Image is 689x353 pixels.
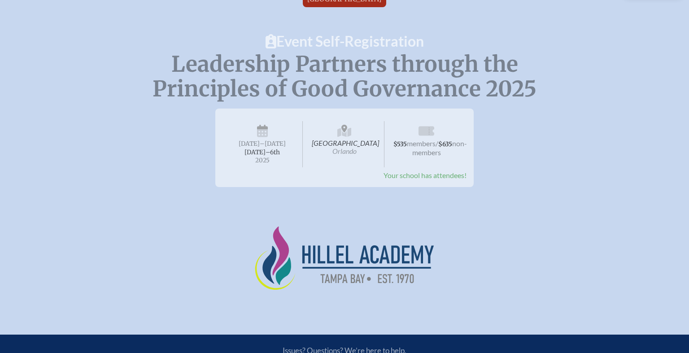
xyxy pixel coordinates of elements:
span: / [436,139,438,148]
span: [DATE] [239,140,260,148]
span: 2025 [230,157,295,164]
img: Hillel Academy [255,227,434,290]
span: members [407,139,436,148]
span: [GEOGRAPHIC_DATA] [305,121,385,167]
span: Your school has attendees! [384,171,467,179]
span: Leadership Partners through the Principles of Good Governance 2025 [153,51,536,102]
span: –[DATE] [260,140,286,148]
span: non-members [412,139,467,157]
span: $635 [438,140,452,148]
span: [DATE]–⁠6th [244,148,280,156]
span: Orlando [332,147,357,155]
span: $535 [393,140,407,148]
